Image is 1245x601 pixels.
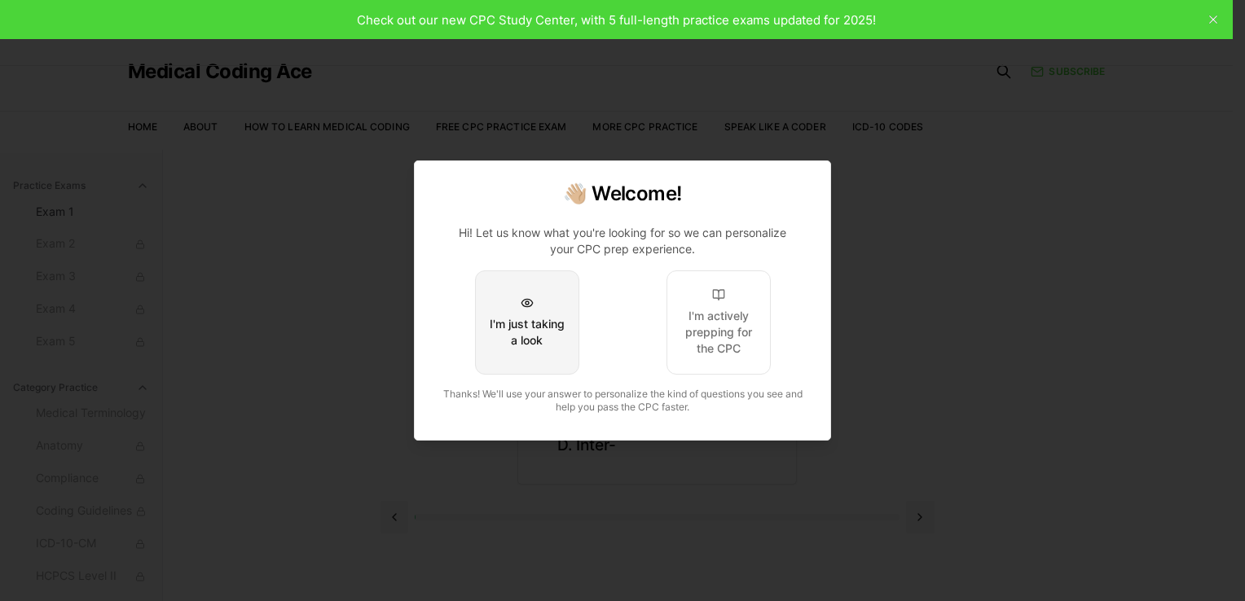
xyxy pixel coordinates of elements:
[434,181,811,207] h2: 👋🏼 Welcome!
[443,388,803,413] span: Thanks! We'll use your answer to personalize the kind of questions you see and help you pass the ...
[489,316,565,349] div: I'm just taking a look
[447,225,798,257] p: Hi! Let us know what you're looking for so we can personalize your CPC prep experience.
[680,308,757,357] div: I'm actively prepping for the CPC
[475,270,579,375] button: I'm just taking a look
[666,270,771,375] button: I'm actively prepping for the CPC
